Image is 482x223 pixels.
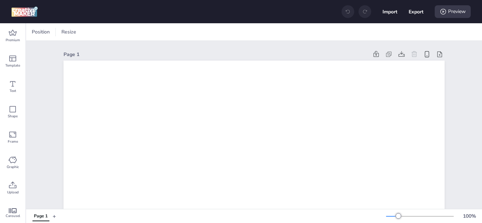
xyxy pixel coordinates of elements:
[461,212,478,220] div: 100 %
[8,113,18,119] span: Shape
[60,28,78,36] span: Resize
[53,210,56,222] button: +
[7,190,19,195] span: Upload
[34,213,48,219] div: Page 1
[6,213,20,219] span: Carousel
[29,210,53,222] div: Tabs
[382,4,397,19] button: Import
[10,88,16,94] span: Text
[5,63,20,68] span: Template
[8,139,18,144] span: Frame
[11,6,38,17] img: logo Creative Maker
[435,5,471,18] div: Preview
[64,51,368,58] div: Page 1
[7,164,19,170] span: Graphic
[6,37,20,43] span: Premium
[409,4,423,19] button: Export
[30,28,51,36] span: Position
